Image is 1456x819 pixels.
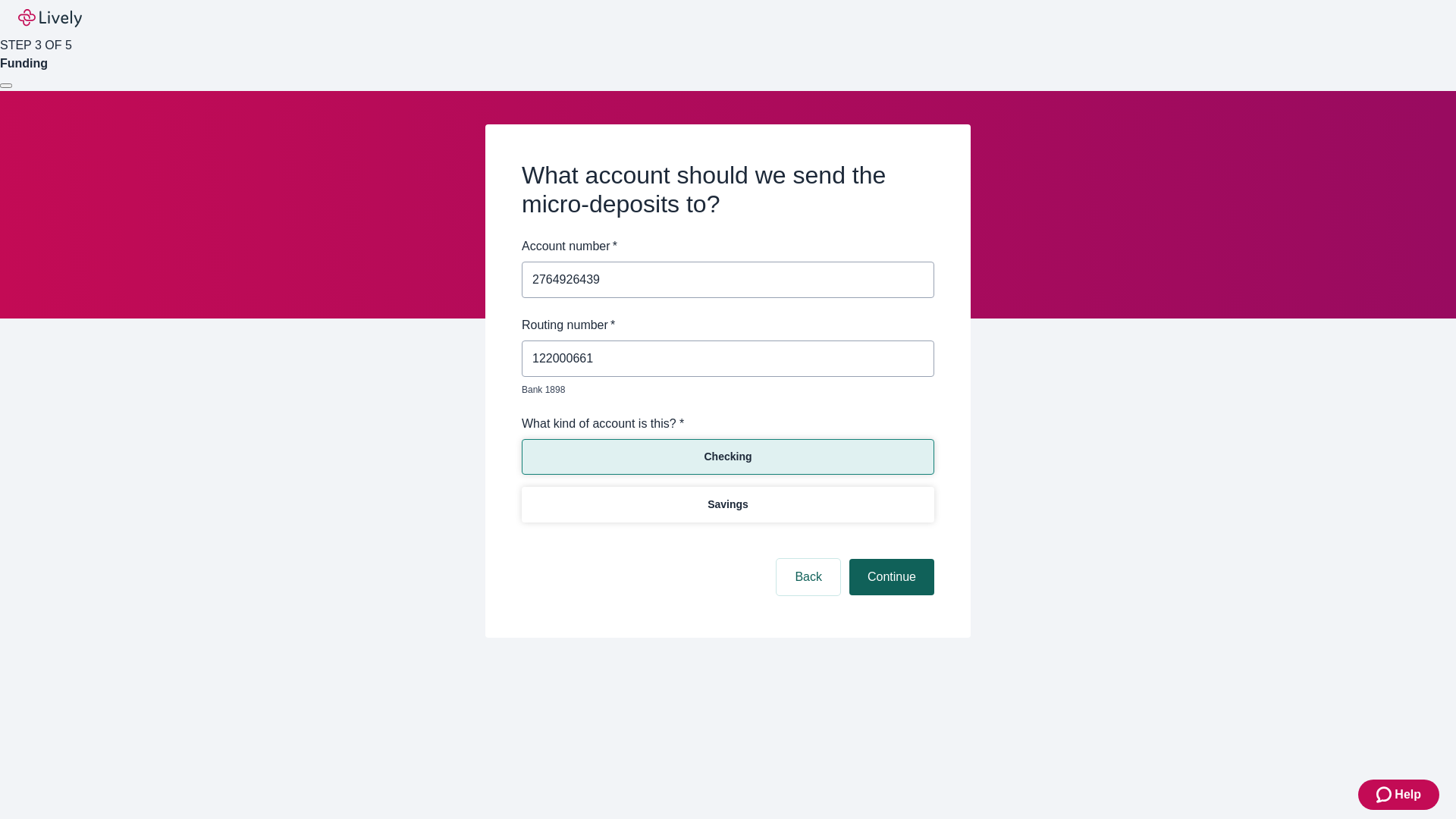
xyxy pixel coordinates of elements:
p: Checking [704,449,752,465]
button: Checking [522,439,934,475]
label: What kind of account is this? * [522,415,684,433]
h2: What account should we send the micro-deposits to? [522,161,934,219]
svg: Zendesk support icon [1376,786,1395,804]
button: Savings [522,487,934,522]
p: Bank 1898 [522,383,924,397]
button: Continue [849,559,934,595]
label: Account number [522,237,617,256]
button: Zendesk support iconHelp [1358,780,1439,810]
label: Routing number [522,316,615,334]
button: Back [777,559,840,595]
p: Savings [708,497,748,513]
img: Lively [18,9,82,27]
span: Help [1395,786,1421,804]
